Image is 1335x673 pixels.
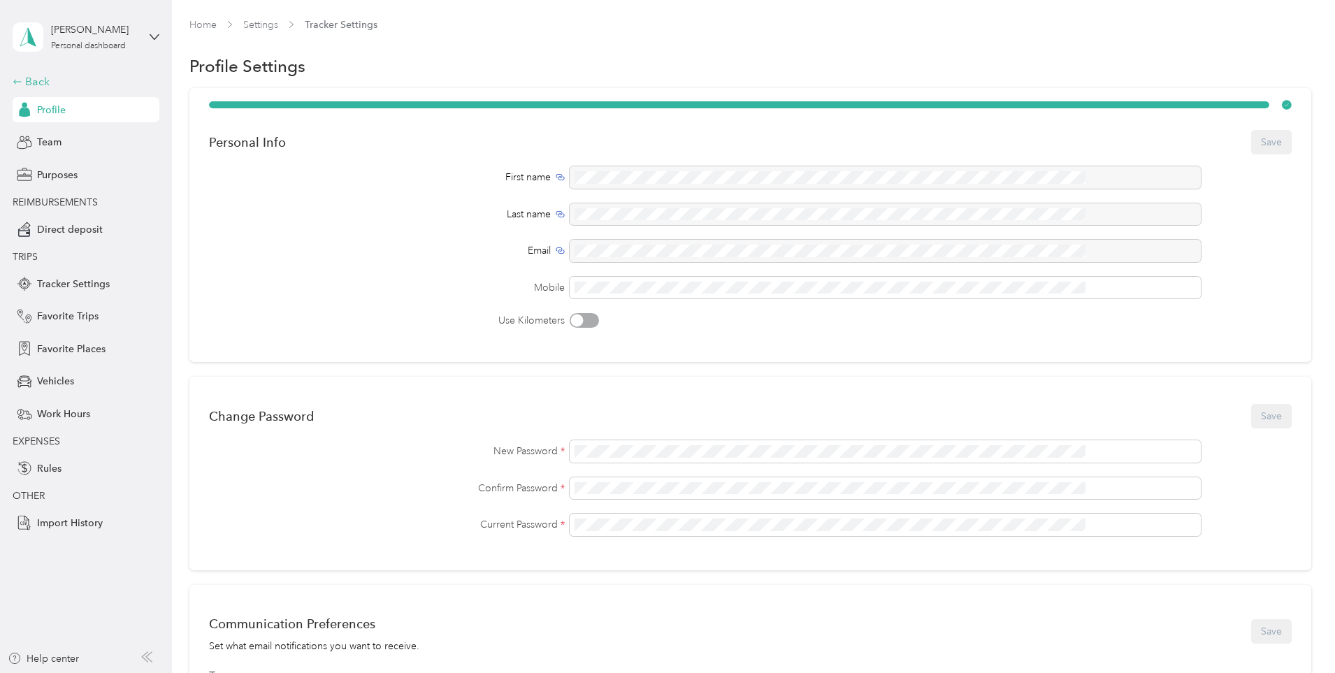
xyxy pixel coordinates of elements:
div: Set what email notifications you want to receive. [209,639,419,653]
div: [PERSON_NAME] [51,22,138,37]
span: Work Hours [37,407,90,421]
span: Last name [507,207,551,222]
span: OTHER [13,490,45,502]
h1: Profile Settings [189,59,305,73]
span: Import History [37,516,103,530]
span: Email [528,243,551,258]
span: Vehicles [37,374,74,389]
button: Help center [8,651,79,666]
label: Confirm Password [209,481,565,495]
span: EXPENSES [13,435,60,447]
span: REIMBURSEMENTS [13,196,98,208]
a: Settings [243,19,278,31]
span: Favorite Places [37,342,106,356]
div: Change Password [209,409,314,424]
label: New Password [209,444,565,458]
span: TRIPS [13,251,38,263]
span: Purposes [37,168,78,182]
span: Favorite Trips [37,309,99,324]
div: Back [13,73,152,90]
span: Team [37,135,62,150]
label: Current Password [209,517,565,532]
span: Tracker Settings [37,277,110,291]
div: Personal Info [209,135,286,150]
a: Home [189,19,217,31]
span: Direct deposit [37,222,103,237]
div: Communication Preferences [209,616,419,631]
span: First name [505,170,551,184]
iframe: Everlance-gr Chat Button Frame [1257,595,1335,673]
span: Rules [37,461,62,476]
span: Profile [37,103,66,117]
span: Tracker Settings [305,17,377,32]
label: Use Kilometers [209,313,565,328]
label: Mobile [209,280,565,295]
div: Personal dashboard [51,42,126,50]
